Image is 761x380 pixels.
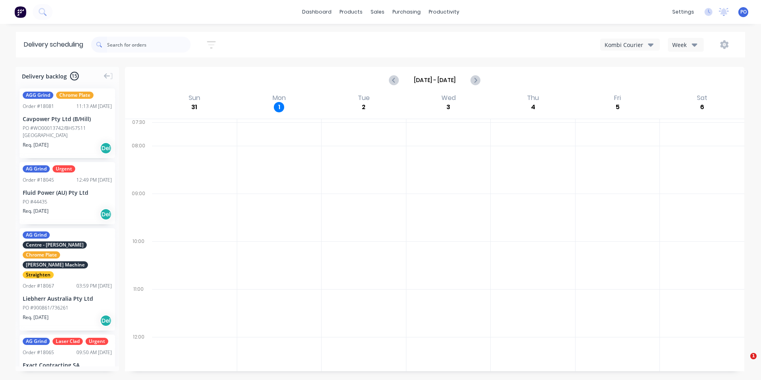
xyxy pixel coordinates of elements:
[14,6,26,18] img: Factory
[605,41,648,49] div: Kombi Courier
[23,314,49,321] span: Req. [DATE]
[70,72,79,80] span: 15
[23,176,54,184] div: Order # 18045
[125,141,152,189] div: 08:00
[53,165,75,172] span: Urgent
[274,102,284,112] div: 1
[525,94,541,102] div: Thu
[734,353,753,372] iframe: Intercom live chat
[23,115,112,123] div: Cavpower Pty Ltd (B/Hill)
[359,102,369,112] div: 2
[125,237,152,284] div: 10:00
[425,6,463,18] div: productivity
[23,188,112,197] div: Fluid Power (AU) Pty Ltd
[125,118,152,141] div: 07:30
[186,94,203,102] div: Sun
[86,338,108,345] span: Urgent
[23,338,50,345] span: AG Grind
[53,338,83,345] span: Laser Clad
[23,294,112,303] div: Liebherr Australia Pty Ltd
[613,102,623,112] div: 5
[125,332,152,380] div: 12:00
[672,41,695,49] div: Week
[76,103,112,110] div: 11:13 AM [DATE]
[22,72,67,80] span: Delivery backlog
[23,271,54,278] span: Straighten
[23,241,87,249] span: Centre - [PERSON_NAME]
[23,103,54,110] div: Order # 18081
[100,142,112,154] div: Del
[107,37,191,53] input: Search for orders
[439,94,458,102] div: Wed
[23,141,49,149] span: Req. [DATE]
[76,282,112,290] div: 03:59 PM [DATE]
[612,94,623,102] div: Fri
[443,102,454,112] div: 3
[23,198,47,206] div: PO #44435
[668,38,704,52] button: Week
[668,6,698,18] div: settings
[23,231,50,239] span: AG Grind
[23,92,53,99] span: AGG Grind
[100,208,112,220] div: Del
[23,261,88,268] span: [PERSON_NAME] Machine
[76,176,112,184] div: 12:49 PM [DATE]
[750,353,757,359] span: 1
[23,361,112,369] div: Exact Contracting SA
[76,349,112,356] div: 09:50 AM [DATE]
[388,6,425,18] div: purchasing
[23,125,86,132] div: PO #WO00013742/BH57511
[740,8,747,16] span: PO
[23,165,50,172] span: AG Grind
[23,282,54,290] div: Order # 18067
[23,304,68,311] div: PO #900861/736261
[336,6,367,18] div: products
[100,315,112,327] div: Del
[56,92,94,99] span: Chrome Plate
[23,132,112,139] div: [GEOGRAPHIC_DATA]
[298,6,336,18] a: dashboard
[16,32,91,57] div: Delivery scheduling
[23,349,54,356] div: Order # 18065
[270,94,288,102] div: Mon
[125,189,152,237] div: 09:00
[697,102,707,112] div: 6
[600,39,660,51] button: Kombi Courier
[23,251,60,259] span: Chrome Plate
[528,102,538,112] div: 4
[695,94,710,102] div: Sat
[367,6,388,18] div: sales
[125,284,152,332] div: 11:00
[355,94,372,102] div: Tue
[23,208,49,215] span: Req. [DATE]
[189,102,199,112] div: 31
